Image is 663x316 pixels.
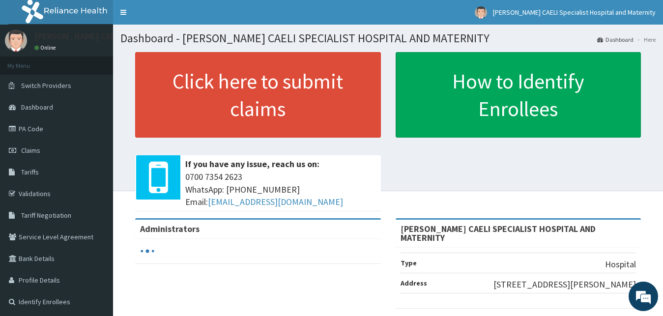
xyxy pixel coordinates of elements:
[21,81,71,90] span: Switch Providers
[597,35,634,44] a: Dashboard
[21,146,40,155] span: Claims
[401,259,417,267] b: Type
[21,211,71,220] span: Tariff Negotiation
[21,103,53,112] span: Dashboard
[140,244,155,259] svg: audio-loading
[185,171,376,208] span: 0700 7354 2623 WhatsApp: [PHONE_NUMBER] Email:
[401,223,596,243] strong: [PERSON_NAME] CAELI SPECIALIST HOSPITAL AND MATERNITY
[140,223,200,234] b: Administrators
[34,44,58,51] a: Online
[493,8,656,17] span: [PERSON_NAME] CAELI Specialist Hospital and Maternity
[34,32,252,41] p: [PERSON_NAME] CAELI Specialist Hospital and Maternity
[634,35,656,44] li: Here
[401,279,427,287] b: Address
[208,196,343,207] a: [EMAIL_ADDRESS][DOMAIN_NAME]
[185,158,319,170] b: If you have any issue, reach us on:
[21,168,39,176] span: Tariffs
[475,6,487,19] img: User Image
[493,278,636,291] p: [STREET_ADDRESS][PERSON_NAME]
[5,29,27,52] img: User Image
[120,32,656,45] h1: Dashboard - [PERSON_NAME] CAELI SPECIALIST HOSPITAL AND MATERNITY
[135,52,381,138] a: Click here to submit claims
[396,52,641,138] a: How to Identify Enrollees
[605,258,636,271] p: Hospital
